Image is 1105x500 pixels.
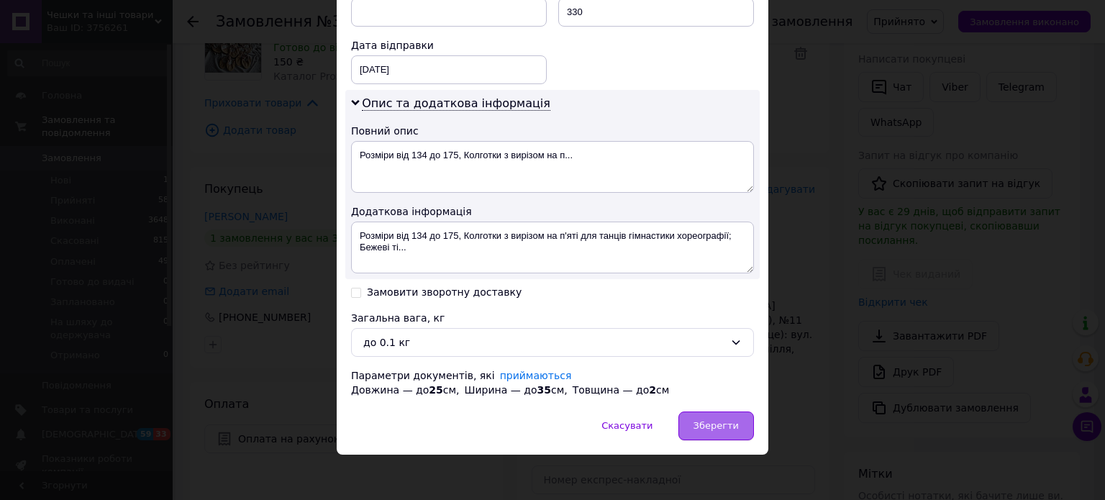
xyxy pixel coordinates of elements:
div: Повний опис [351,124,754,138]
div: Замовити зворотну доставку [367,286,522,299]
div: Додаткова інформація [351,204,754,219]
textarea: Розміри від 134 до 175, Колготки з вирізом на п'яті для танців гімнастики хореографії; Бежеві ті... [351,222,754,273]
div: Дата відправки [351,38,547,53]
span: Опис та додаткова інформація [362,96,550,111]
textarea: Розміри від 134 до 175, Колготки з вирізом на п... [351,141,754,193]
span: 2 [649,384,656,396]
span: Зберегти [694,420,739,431]
span: 35 [537,384,550,396]
div: Загальна вага, кг [351,311,754,325]
div: Параметри документів, які Довжина — до см, Ширина — до см, Товщина — до см [351,368,754,397]
span: Скасувати [601,420,652,431]
div: до 0.1 кг [363,335,724,350]
a: приймаються [500,370,572,381]
span: 25 [429,384,442,396]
